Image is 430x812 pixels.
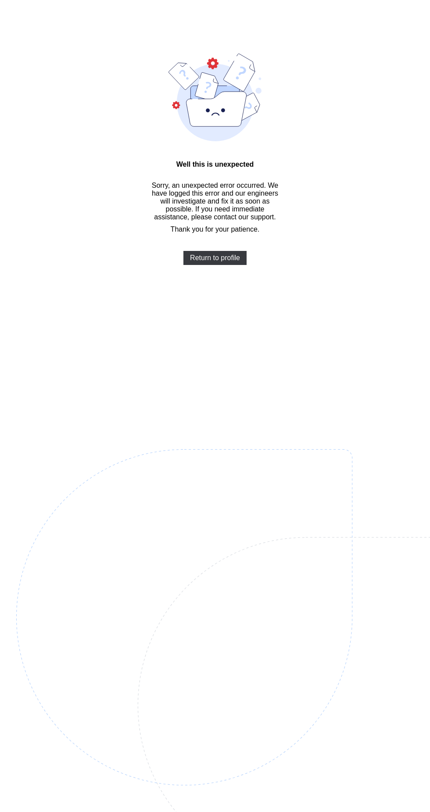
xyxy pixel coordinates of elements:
img: error-bound.9d27ae2af7d8ffd69f21ced9f822e0fd.svg [168,54,262,141]
span: Well this is unexpected [150,161,279,168]
span: Thank you for your patience. [171,225,260,233]
span: Sorry, an unexpected error occurred. We have logged this error and our engineers will investigate... [150,182,279,221]
span: Return to profile [190,254,240,262]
